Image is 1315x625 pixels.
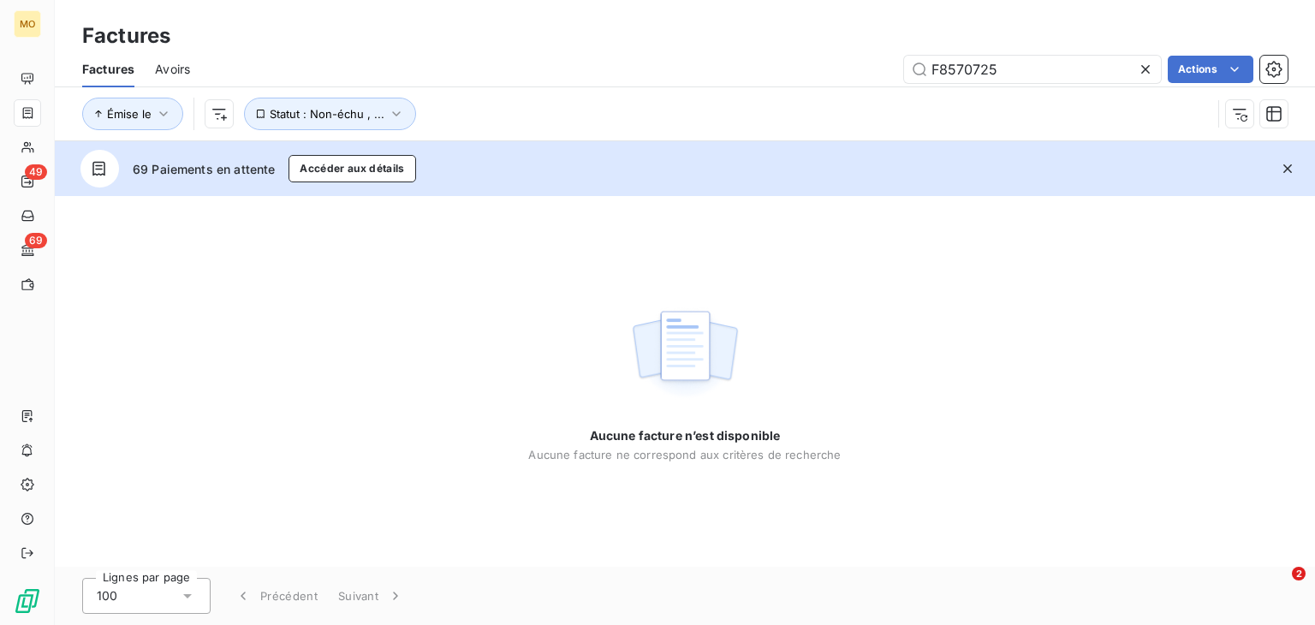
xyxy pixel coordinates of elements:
[133,160,275,178] span: 69 Paiements en attente
[270,107,384,121] span: Statut : Non-échu , ...
[328,578,414,614] button: Suivant
[14,236,40,264] a: 69
[289,155,415,182] button: Accéder aux détails
[590,427,781,444] span: Aucune facture n’est disponible
[25,164,47,180] span: 49
[244,98,416,130] button: Statut : Non-échu , ...
[630,301,740,408] img: empty state
[904,56,1161,83] input: Rechercher
[82,21,170,51] h3: Factures
[25,233,47,248] span: 69
[224,578,328,614] button: Précédent
[82,61,134,78] span: Factures
[1257,567,1298,608] iframe: Intercom live chat
[155,61,190,78] span: Avoirs
[97,587,117,604] span: 100
[14,587,41,615] img: Logo LeanPay
[82,98,183,130] button: Émise le
[1168,56,1253,83] button: Actions
[14,10,41,38] div: MO
[1292,567,1306,580] span: 2
[107,107,152,121] span: Émise le
[14,168,40,195] a: 49
[528,448,841,461] span: Aucune facture ne correspond aux critères de recherche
